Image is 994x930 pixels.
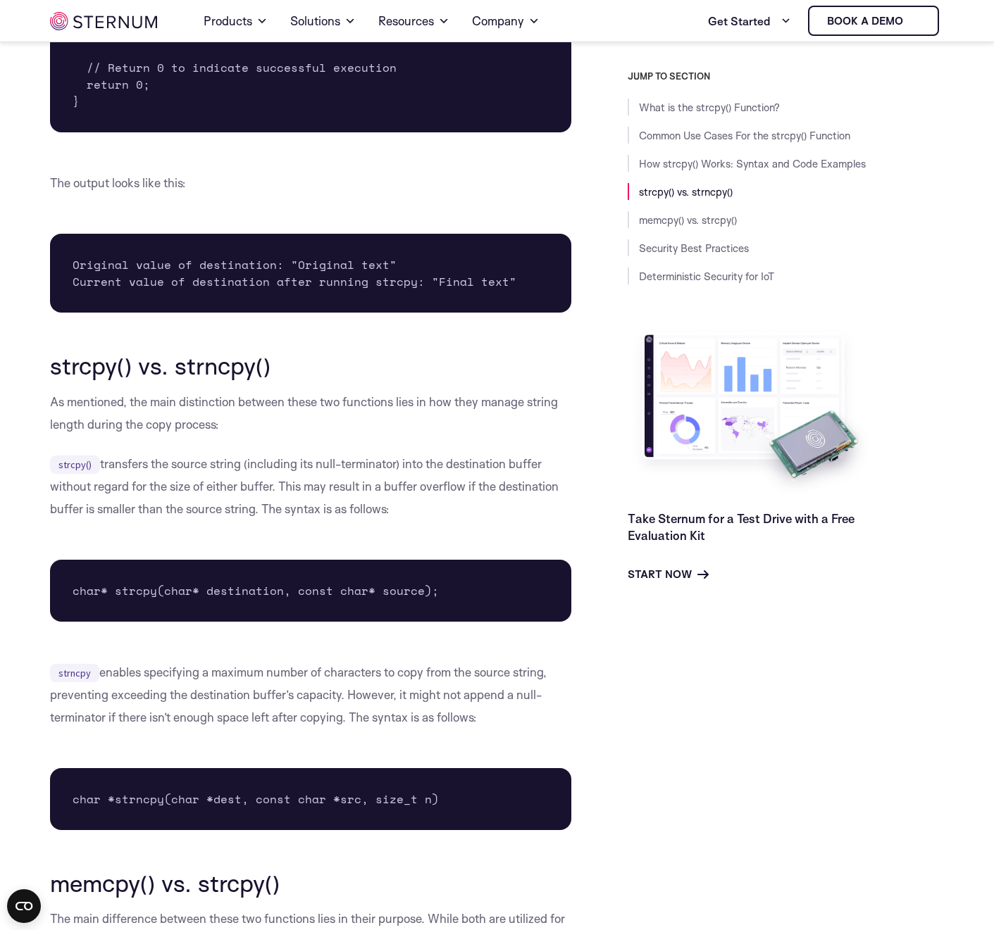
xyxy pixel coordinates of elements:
[639,213,737,227] a: memcpy() vs. strcpy()
[628,70,945,82] h3: JUMP TO SECTION
[50,352,572,379] h2: strcpy() vs. strncpy()
[628,324,874,499] img: Take Sternum for a Test Drive with a Free Evaluation Kit
[50,560,572,622] pre: char* strcpy(char* destination, const char* source);
[639,129,850,142] a: Common Use Cases For the strcpy() Function
[639,101,780,114] a: What is the strcpy() Function?
[628,511,855,543] a: Take Sternum for a Test Drive with a Free Evaluation Kit
[50,455,100,474] code: strcpy()
[378,1,449,41] a: Resources
[50,391,572,436] p: As mentioned, the main distinction between these two functions lies in how they manage string len...
[50,234,572,313] pre: Original value of destination: "Original text" Current value of destination after running strcpy:...
[639,241,749,255] a: Security Best Practices
[708,7,791,35] a: Get Started
[50,664,99,682] code: strncpy
[472,1,540,41] a: Company
[808,6,939,36] a: Book a demo
[50,661,572,729] p: enables specifying a maximum number of characters to copy from the source string, preventing exce...
[628,566,709,583] a: Start Now
[639,185,733,199] a: strcpy() vs. strncpy()
[639,270,774,283] a: Deterministic Security for IoT
[50,453,572,520] p: transfers the source string (including its null-terminator) into the destination buffer without r...
[50,768,572,830] pre: char *strncpy(char *dest, const char *src, size_t n)
[7,889,41,923] button: Open CMP widget
[909,15,920,27] img: sternum iot
[50,869,572,896] h2: memcpy() vs. strcpy()
[50,172,572,194] p: The output looks like this:
[50,12,157,30] img: sternum iot
[290,1,356,41] a: Solutions
[639,157,866,170] a: How strcpy() Works: Syntax and Code Examples
[204,1,268,41] a: Products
